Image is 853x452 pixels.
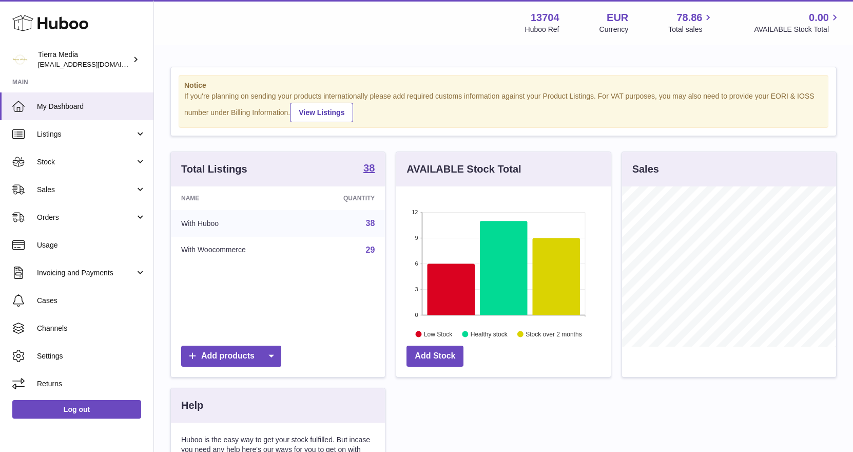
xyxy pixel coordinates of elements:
[754,25,841,34] span: AVAILABLE Stock Total
[531,11,559,25] strong: 13704
[37,129,135,139] span: Listings
[184,81,823,90] strong: Notice
[412,209,418,215] text: 12
[12,400,141,419] a: Log out
[809,11,829,25] span: 0.00
[37,157,135,167] span: Stock
[366,246,375,254] a: 29
[424,330,453,337] text: Low Stock
[38,60,151,68] span: [EMAIL_ADDRESS][DOMAIN_NAME]
[668,11,714,34] a: 78.86 Total sales
[181,346,281,367] a: Add products
[37,351,146,361] span: Settings
[363,163,375,173] strong: 38
[12,52,28,67] img: hola.tierramedia@gmail.com
[37,213,135,222] span: Orders
[754,11,841,34] a: 0.00 AVAILABLE Stock Total
[37,185,135,195] span: Sales
[415,235,418,241] text: 9
[366,219,375,228] a: 38
[37,379,146,389] span: Returns
[406,162,521,176] h3: AVAILABLE Stock Total
[37,324,146,333] span: Channels
[525,25,559,34] div: Huboo Ref
[37,102,146,111] span: My Dashboard
[632,162,659,176] h3: Sales
[181,399,203,412] h3: Help
[37,240,146,250] span: Usage
[415,312,418,318] text: 0
[668,25,714,34] span: Total sales
[184,91,823,122] div: If you're planning on sending your products internationally please add required customs informati...
[171,210,304,237] td: With Huboo
[171,237,304,263] td: With Woocommerce
[181,162,247,176] h3: Total Listings
[526,330,582,337] text: Stock over 2 months
[599,25,629,34] div: Currency
[676,11,702,25] span: 78.86
[38,50,130,69] div: Tierra Media
[37,296,146,306] span: Cases
[607,11,628,25] strong: EUR
[471,330,508,337] text: Healthy stock
[37,268,135,278] span: Invoicing and Payments
[406,346,463,367] a: Add Stock
[415,286,418,292] text: 3
[415,260,418,267] text: 6
[290,103,353,122] a: View Listings
[171,186,304,210] th: Name
[304,186,385,210] th: Quantity
[363,163,375,175] a: 38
